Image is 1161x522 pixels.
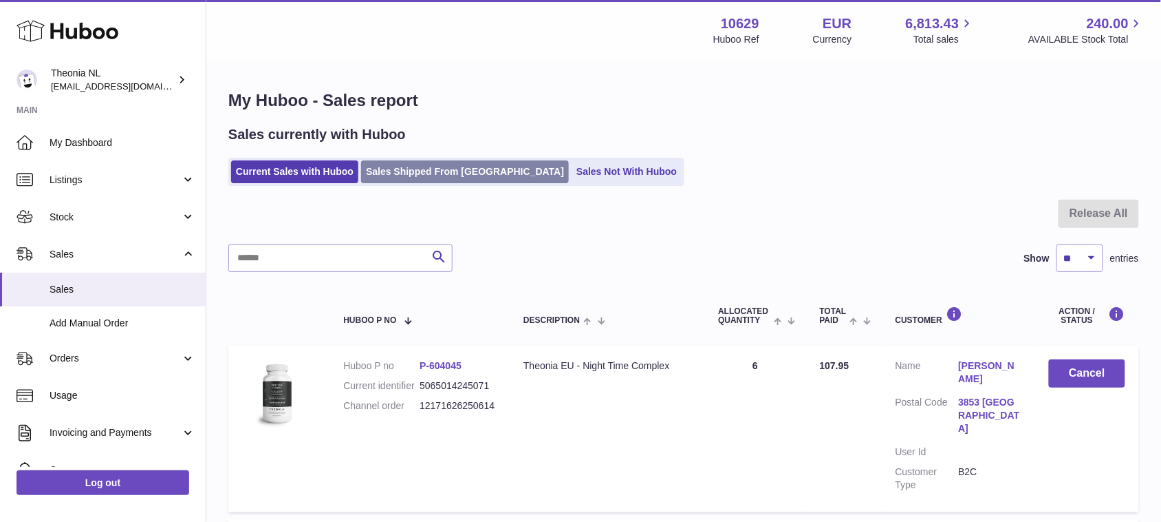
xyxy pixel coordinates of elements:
[906,14,975,46] a: 6,813.43 Total sales
[1110,252,1139,265] span: entries
[51,67,175,93] div: Theonia NL
[50,463,195,477] span: Cases
[718,307,770,325] span: ALLOCATED Quantity
[420,360,462,371] a: P-604045
[1087,14,1129,33] span: 240.00
[1028,14,1144,46] a: 240.00 AVAILABLE Stock Total
[50,426,181,439] span: Invoicing and Payments
[50,211,181,224] span: Stock
[51,81,202,92] span: [EMAIL_ADDRESS][DOMAIN_NAME]
[228,125,406,144] h2: Sales currently with Huboo
[721,14,759,33] strong: 10629
[50,389,195,402] span: Usage
[813,33,852,46] div: Currency
[896,446,959,459] dt: User Id
[1028,33,1144,46] span: AVAILABLE Stock Total
[959,359,1022,386] a: [PERSON_NAME]
[896,359,959,389] dt: Name
[343,379,420,393] dt: Current identifier
[1049,359,1125,388] button: Cancel
[713,33,759,46] div: Huboo Ref
[896,396,959,439] dt: Postal Code
[50,136,195,149] span: My Dashboard
[361,160,569,183] a: Sales Shipped From [GEOGRAPHIC_DATA]
[50,317,195,330] span: Add Manual Order
[523,359,691,373] div: Theonia EU - Night Time Complex
[17,70,37,90] img: info@wholesomegoods.eu
[906,14,959,33] span: 6,813.43
[420,379,496,393] dd: 5065014245071
[343,316,396,325] span: Huboo P no
[959,466,1022,492] dd: B2C
[959,396,1022,435] a: 3853 [GEOGRAPHIC_DATA]
[343,399,420,413] dt: Channel order
[231,160,358,183] a: Current Sales with Huboo
[343,359,420,373] dt: Huboo P no
[1049,306,1125,325] div: Action / Status
[523,316,580,325] span: Description
[820,360,849,371] span: 107.95
[1024,252,1050,265] label: Show
[913,33,975,46] span: Total sales
[896,306,1021,325] div: Customer
[572,160,682,183] a: Sales Not With Huboo
[50,283,195,296] span: Sales
[50,174,181,187] span: Listings
[896,466,959,492] dt: Customer Type
[50,248,181,261] span: Sales
[420,399,496,413] dd: 12171626250614
[704,346,805,512] td: 6
[242,359,311,428] img: 106291725893109.jpg
[820,307,847,325] span: Total paid
[17,470,189,495] a: Log out
[228,90,1139,112] h1: My Huboo - Sales report
[50,352,181,365] span: Orders
[823,14,851,33] strong: EUR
